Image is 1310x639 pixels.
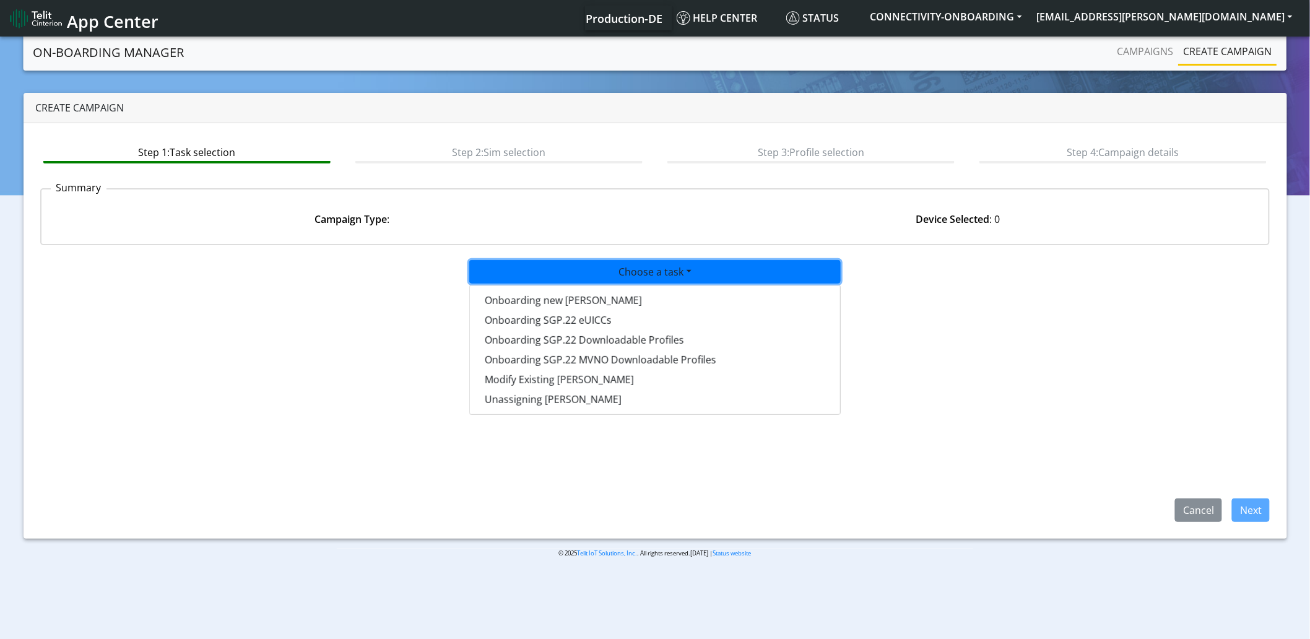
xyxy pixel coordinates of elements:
btn: Step 2: Sim selection [355,140,643,163]
a: Status [781,6,863,30]
a: Create campaign [1179,39,1277,64]
p: © 2025 . All rights reserved.[DATE] | [337,549,973,558]
span: App Center [67,10,158,33]
a: Campaigns [1113,39,1179,64]
btn: Step 4: Campaign details [979,140,1267,163]
button: Onboarding SGP.22 eUICCs [470,310,840,330]
button: Onboarding new [PERSON_NAME] [470,290,840,310]
span: Status [786,11,839,25]
button: Choose a task [469,260,841,284]
div: : 0 [655,212,1261,227]
button: Modify Existing [PERSON_NAME] [470,370,840,389]
a: App Center [10,5,157,32]
span: Help center [677,11,758,25]
span: Production-DE [586,11,662,26]
a: Your current platform instance [585,6,662,30]
a: On-Boarding Manager [33,40,184,65]
p: Summary [51,180,106,195]
button: Next [1232,498,1270,522]
div: : [49,212,655,227]
strong: Device Selected [916,212,990,226]
button: Onboarding SGP.22 MVNO Downloadable Profiles [470,350,840,370]
button: [EMAIL_ADDRESS][PERSON_NAME][DOMAIN_NAME] [1030,6,1300,28]
strong: Campaign Type [314,212,387,226]
div: Create campaign [24,93,1287,123]
button: Onboarding SGP.22 Downloadable Profiles [470,330,840,350]
button: Cancel [1175,498,1222,522]
button: CONNECTIVITY-ONBOARDING [863,6,1030,28]
img: logo-telit-cinterion-gw-new.png [10,9,62,28]
btn: Step 1: Task selection [43,140,331,163]
a: Help center [672,6,781,30]
a: Status website [713,549,752,557]
btn: Step 3: Profile selection [667,140,955,163]
div: Choose a task [469,285,841,415]
img: status.svg [786,11,800,25]
button: Unassigning [PERSON_NAME] [470,389,840,409]
a: Telit IoT Solutions, Inc. [578,549,638,557]
img: knowledge.svg [677,11,690,25]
